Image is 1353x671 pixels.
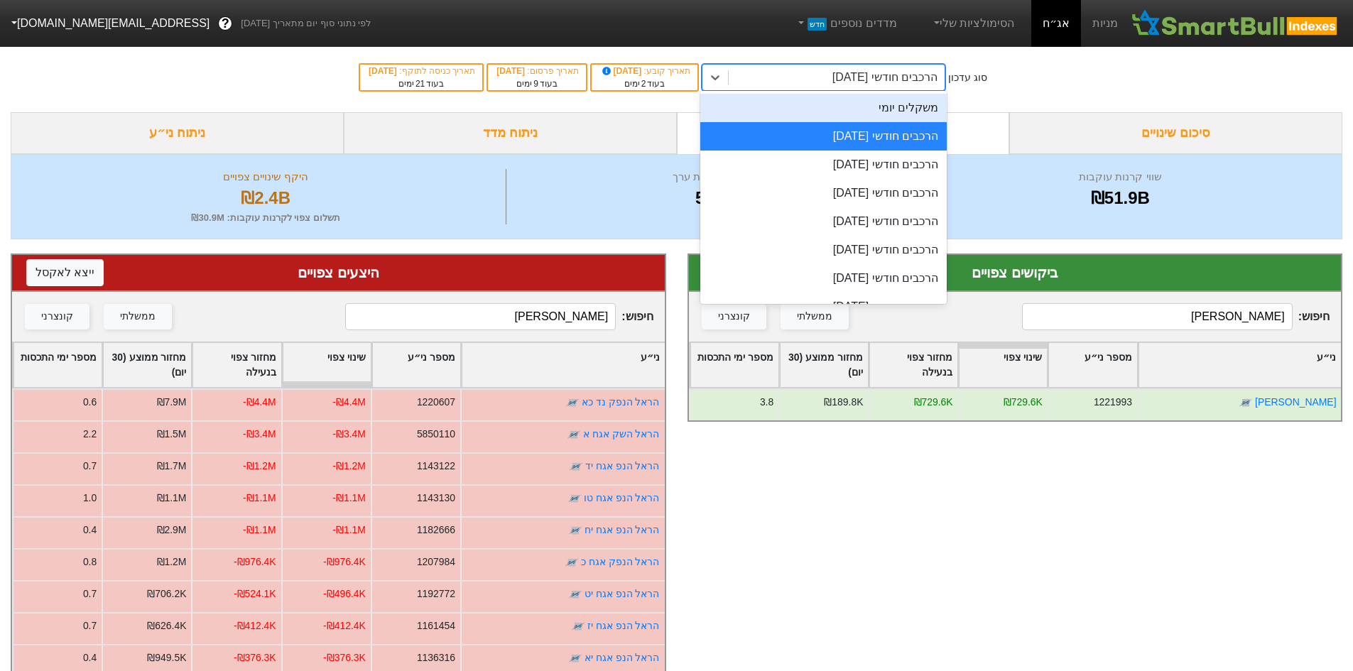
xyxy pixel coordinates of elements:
div: תאריך כניסה לתוקף : [367,65,475,77]
div: ₪706.2K [147,587,186,601]
div: -₪524.1K [234,587,276,601]
div: Toggle SortBy [869,343,957,387]
span: [DATE] [600,66,644,76]
img: tase link [1238,395,1252,410]
div: קונצרני [718,309,750,324]
div: ₪7.9M [157,395,187,410]
div: -₪4.4M [332,395,366,410]
div: ניתוח ני״ע [11,112,344,154]
div: בעוד ימים [495,77,579,90]
div: ₪729.6K [1003,395,1042,410]
div: -₪412.4K [234,618,276,633]
div: 575 [510,185,908,211]
div: ₪1.7M [157,459,187,474]
div: תאריך פרסום : [495,65,579,77]
div: 1143130 [417,491,455,506]
img: tase link [567,491,582,506]
a: הראל הנפ אגח יח [585,524,660,535]
a: הראל הנפק אגח כ [581,556,660,567]
div: 5850110 [417,427,455,442]
div: ₪1.2M [157,555,187,569]
div: הרכבים חודשי [DATE] [700,179,947,207]
div: ביקושים והיצעים צפויים [677,112,1010,154]
div: 1182666 [417,523,455,538]
div: Toggle SortBy [462,343,664,387]
div: 1143122 [417,459,455,474]
div: -₪376.3K [234,650,276,665]
div: Toggle SortBy [192,343,281,387]
div: תשלום צפוי לקרנות עוקבות : ₪30.9M [29,211,502,225]
div: 1.0 [83,491,97,506]
div: -₪1.2M [332,459,366,474]
div: 2.2 [83,427,97,442]
div: -₪496.4K [323,587,366,601]
div: ₪626.4K [147,618,186,633]
div: 1220607 [417,395,455,410]
a: הראל הנפ אגח יז [587,620,660,631]
a: הסימולציות שלי [925,9,1021,38]
span: 2 [641,79,646,89]
div: 0.4 [83,523,97,538]
button: ייצא לאקסל [26,259,104,286]
div: -₪412.4K [323,618,366,633]
div: 1207984 [417,555,455,569]
span: חיפוש : [345,303,653,330]
span: ? [222,14,229,33]
div: ₪949.5K [147,650,186,665]
span: 9 [533,79,538,89]
div: 1161454 [417,618,455,633]
div: הרכבים חודשי [DATE] [700,151,947,179]
img: tase link [565,395,580,410]
div: Toggle SortBy [959,343,1047,387]
div: Toggle SortBy [1139,343,1341,387]
input: 138 רשומות... [1022,303,1293,330]
div: Toggle SortBy [690,343,778,387]
div: קונצרני [41,309,73,324]
div: היקף שינויים צפויים [29,169,502,185]
div: בעוד ימים [367,77,475,90]
div: 1192772 [417,587,455,601]
div: משקלים יומי [700,94,947,122]
div: ₪729.6K [913,395,952,410]
div: ממשלתי [120,309,156,324]
a: הראל הנפ אגח יא [585,652,660,663]
img: SmartBull [1129,9,1342,38]
div: מספר ניירות ערך [510,169,908,185]
div: -₪1.2M [243,459,276,474]
div: ביקושים צפויים [703,262,1327,283]
div: 0.8 [83,555,97,569]
div: -₪3.4M [332,427,366,442]
img: tase link [567,427,581,442]
div: -₪1.1M [243,523,276,538]
a: הראל הנפ אגח טו [584,492,660,503]
div: ניתוח מדד [344,112,677,154]
span: לפי נתוני סוף יום מתאריך [DATE] [241,16,371,31]
div: 1221993 [1093,395,1131,410]
button: קונצרני [25,304,89,329]
div: ₪1.1M [157,491,187,506]
span: חיפוש : [1022,303,1330,330]
img: tase link [571,619,585,633]
div: -₪1.1M [332,523,366,538]
a: הראל הנפ אגח יט [585,588,660,599]
div: ממשלתי [797,309,832,324]
div: ₪1.5M [157,427,187,442]
span: [DATE] [496,66,527,76]
div: Toggle SortBy [13,343,102,387]
span: חדש [808,18,827,31]
div: ₪2.9M [157,523,187,538]
div: סוג עדכון [948,70,987,85]
div: 0.7 [83,587,97,601]
div: הרכבים חודשי [DATE] [700,207,947,236]
input: 437 רשומות... [345,303,616,330]
div: Toggle SortBy [1048,343,1136,387]
div: הרכבים חודשי [DATE] [700,122,947,151]
div: 0.7 [83,618,97,633]
div: ₪189.8K [824,395,863,410]
button: קונצרני [702,304,766,329]
div: 0.7 [83,459,97,474]
a: הראל הנפק נד כא [582,396,660,408]
img: tase link [568,587,582,601]
div: 1136316 [417,650,455,665]
div: -₪1.1M [332,491,366,506]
